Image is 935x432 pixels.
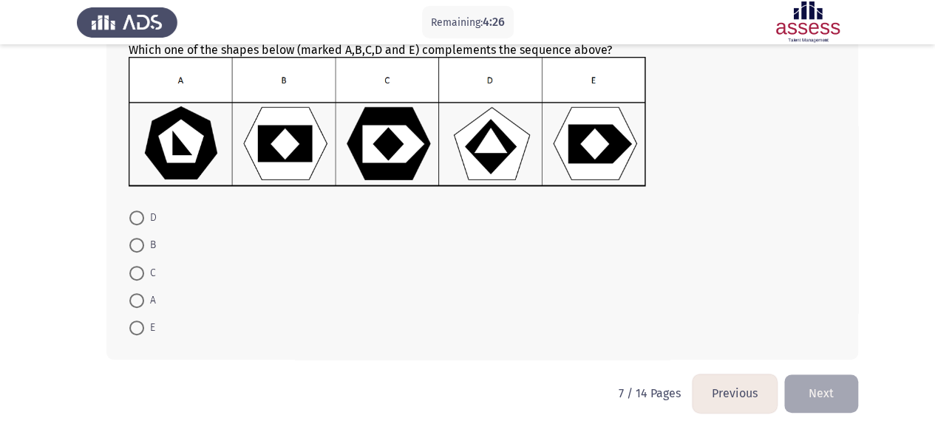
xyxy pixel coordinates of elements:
[144,319,155,337] span: E
[758,1,858,43] img: Assessment logo of ASSESS Focus 4 Module Assessment
[619,386,681,400] p: 7 / 14 Pages
[784,374,858,412] button: load next page
[77,1,177,43] img: Assess Talent Management logo
[483,15,505,29] span: 4:26
[431,13,505,32] p: Remaining:
[129,57,646,187] img: UkFYYV8xM0IucG5nMTY0MTIzMDgxOTg4Ng==.png
[144,209,157,227] span: D
[144,236,156,254] span: B
[144,292,156,309] span: A
[144,264,156,282] span: C
[693,374,777,412] button: load previous page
